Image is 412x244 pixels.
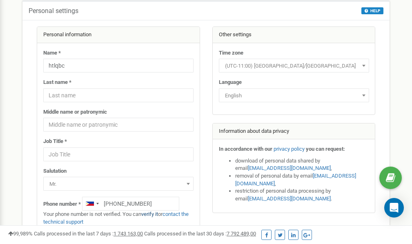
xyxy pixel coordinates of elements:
[8,231,33,237] span: 99,989%
[82,197,179,211] input: +1-800-555-55-55
[219,49,243,57] label: Time zone
[219,79,242,86] label: Language
[219,59,369,73] span: (UTC-11:00) Pacific/Midway
[43,211,189,225] a: contact the technical support
[235,187,369,202] li: restriction of personal data processing by email .
[43,108,107,116] label: Middle name or patronymic
[235,173,356,187] a: [EMAIL_ADDRESS][DOMAIN_NAME]
[141,211,158,217] a: verify it
[43,200,81,208] label: Phone number *
[248,165,331,171] a: [EMAIL_ADDRESS][DOMAIN_NAME]
[144,231,256,237] span: Calls processed in the last 30 days :
[43,79,71,86] label: Last name *
[361,7,383,14] button: HELP
[43,118,194,132] input: Middle name or patronymic
[219,146,272,152] strong: In accordance with our
[114,231,143,237] u: 1 743 163,00
[235,172,369,187] li: removal of personal data by email ,
[43,167,67,175] label: Salutation
[222,90,366,101] span: English
[219,88,369,102] span: English
[222,60,366,72] span: (UTC-11:00) Pacific/Midway
[43,59,194,73] input: Name
[43,147,194,161] input: Job Title
[227,231,256,237] u: 7 792 489,00
[235,157,369,172] li: download of personal data shared by email ,
[43,88,194,102] input: Last name
[213,27,375,43] div: Other settings
[29,7,78,15] h5: Personal settings
[306,146,345,152] strong: you can request:
[46,178,191,190] span: Mr.
[248,196,331,202] a: [EMAIL_ADDRESS][DOMAIN_NAME]
[43,49,61,57] label: Name *
[274,146,305,152] a: privacy policy
[34,231,143,237] span: Calls processed in the last 7 days :
[43,211,194,226] p: Your phone number is not verified. You can or
[43,138,67,145] label: Job Title *
[213,123,375,140] div: Information about data privacy
[384,198,404,218] div: Open Intercom Messenger
[37,27,200,43] div: Personal information
[82,197,101,210] div: Telephone country code
[43,177,194,191] span: Mr.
